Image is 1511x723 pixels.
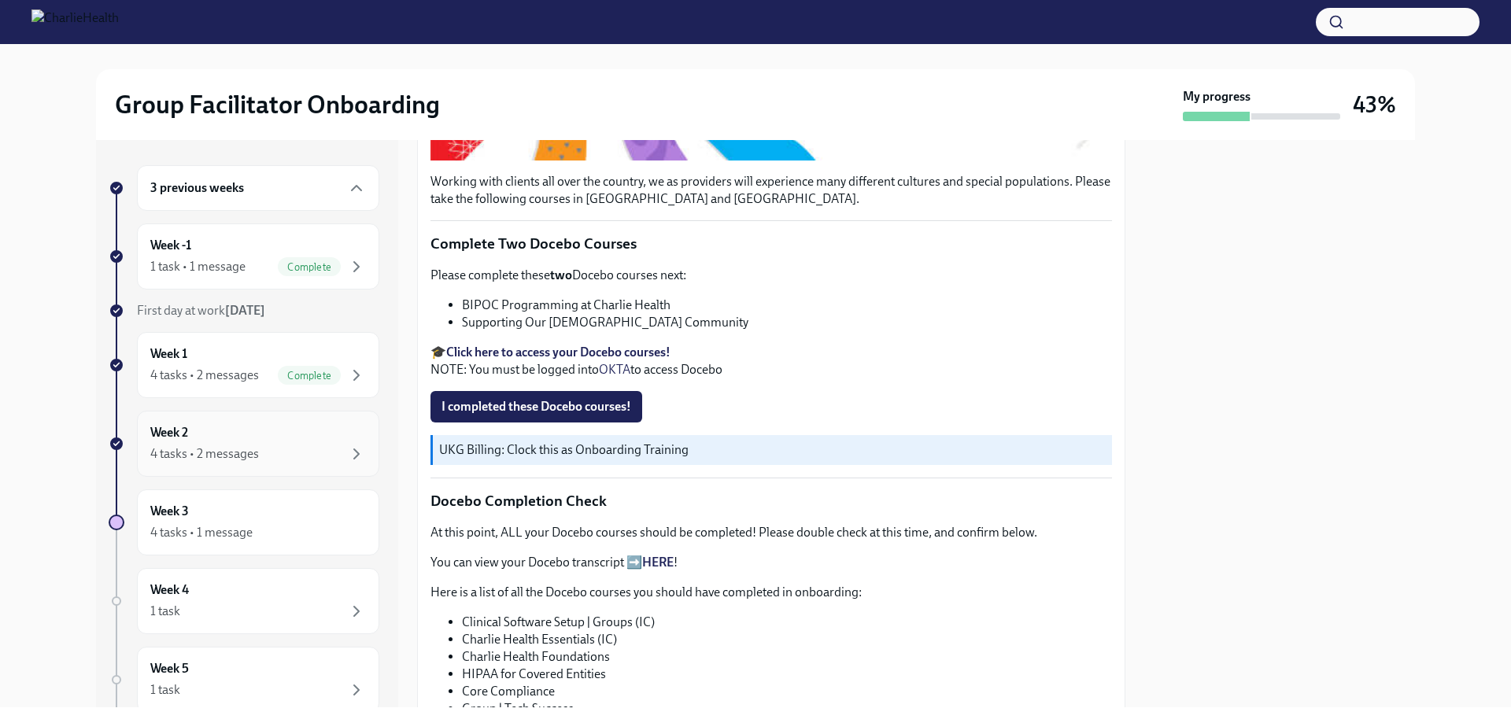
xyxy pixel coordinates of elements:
h6: Week 2 [150,424,188,441]
div: 1 task [150,681,180,699]
a: Week 41 task [109,568,379,634]
li: Charlie Health Essentials (IC) [462,631,1112,648]
p: Docebo Completion Check [430,491,1112,511]
li: Group | Tech Success [462,700,1112,717]
p: Working with clients all over the country, we as providers will experience many different culture... [430,173,1112,208]
h2: Group Facilitator Onboarding [115,89,440,120]
a: Week 14 tasks • 2 messagesComplete [109,332,379,398]
p: Here is a list of all the Docebo courses you should have completed in onboarding: [430,584,1112,601]
a: First day at work[DATE] [109,302,379,319]
span: First day at work [137,303,265,318]
div: 4 tasks • 2 messages [150,445,259,463]
p: 🎓 NOTE: You must be logged into to access Docebo [430,344,1112,378]
a: Week 24 tasks • 2 messages [109,411,379,477]
div: 4 tasks • 1 message [150,524,253,541]
a: Week 51 task [109,647,379,713]
li: Supporting Our [DEMOGRAPHIC_DATA] Community [462,314,1112,331]
li: BIPOC Programming at Charlie Health [462,297,1112,314]
h6: Week -1 [150,237,191,254]
div: 4 tasks • 2 messages [150,367,259,384]
span: Complete [278,370,341,382]
a: OKTA [599,362,630,377]
a: Week 34 tasks • 1 message [109,489,379,555]
p: Complete Two Docebo Courses [430,234,1112,254]
h6: Week 4 [150,581,189,599]
span: Complete [278,261,341,273]
p: Please complete these Docebo courses next: [430,267,1112,284]
a: Week -11 task • 1 messageComplete [109,223,379,290]
h6: Week 5 [150,660,189,677]
h3: 43% [1353,90,1396,119]
strong: [DATE] [225,303,265,318]
strong: My progress [1183,88,1251,105]
a: Click here to access your Docebo courses! [446,345,671,360]
p: At this point, ALL your Docebo courses should be completed! Please double check at this time, and... [430,524,1112,541]
img: CharlieHealth [31,9,119,35]
div: 1 task • 1 message [150,258,246,275]
h6: 3 previous weeks [150,179,244,197]
a: HERE [642,555,674,570]
h6: Week 1 [150,345,187,363]
strong: two [550,267,572,282]
h6: Week 3 [150,503,189,520]
div: 3 previous weeks [137,165,379,211]
li: HIPAA for Covered Entities [462,666,1112,683]
li: Core Compliance [462,683,1112,700]
p: You can view your Docebo transcript ➡️ ! [430,554,1112,571]
li: Charlie Health Foundations [462,648,1112,666]
button: I completed these Docebo courses! [430,391,642,422]
li: Clinical Software Setup | Groups (IC) [462,614,1112,631]
span: I completed these Docebo courses! [441,399,631,415]
div: 1 task [150,603,180,620]
p: UKG Billing: Clock this as Onboarding Training [439,441,1106,459]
